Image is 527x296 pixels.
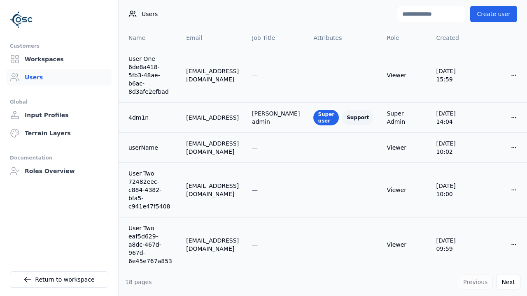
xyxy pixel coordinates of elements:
[252,72,258,79] span: —
[186,67,239,83] div: [EMAIL_ADDRESS][DOMAIN_NAME]
[128,113,173,122] a: 4dm1n
[252,109,300,126] div: [PERSON_NAME] admin
[128,169,173,210] a: User Two 72482eec-c884-4382-bfa5-c941e47f5408
[387,186,423,194] div: Viewer
[252,241,258,248] span: —
[470,6,517,22] button: Create user
[186,182,239,198] div: [EMAIL_ADDRESS][DOMAIN_NAME]
[380,28,429,48] th: Role
[7,125,112,141] a: Terrain Layers
[10,153,108,163] div: Documentation
[387,109,423,126] div: Super Admin
[119,28,180,48] th: Name
[7,51,112,67] a: Workspaces
[436,182,473,198] div: [DATE] 10:00
[387,240,423,249] div: Viewer
[128,55,173,96] a: User One 6de8a418-5fb3-48ae-b6ac-8d3afe2efbad
[342,110,373,125] div: Support
[429,28,480,48] th: Created
[436,236,473,253] div: [DATE] 09:59
[128,143,173,152] a: userName
[7,163,112,179] a: Roles Overview
[252,144,258,151] span: —
[10,8,33,31] img: Logo
[186,139,239,156] div: [EMAIL_ADDRESS][DOMAIN_NAME]
[125,279,152,285] span: 18 pages
[436,109,473,126] div: [DATE] 14:04
[245,28,307,48] th: Job Title
[186,113,239,122] div: [EMAIL_ADDRESS]
[436,139,473,156] div: [DATE] 10:02
[128,224,173,265] a: User Two eaf5d629-a8dc-467d-967d-6e45e767a853
[10,41,108,51] div: Customers
[10,271,108,288] a: Return to workspace
[180,28,245,48] th: Email
[387,143,423,152] div: Viewer
[387,71,423,79] div: Viewer
[7,69,112,86] a: Users
[186,236,239,253] div: [EMAIL_ADDRESS][DOMAIN_NAME]
[313,110,339,125] div: Super user
[436,67,473,83] div: [DATE] 15:59
[142,10,158,18] span: Users
[307,28,380,48] th: Attributes
[7,107,112,123] a: Input Profiles
[252,187,258,193] span: —
[496,275,520,289] button: Next
[10,97,108,107] div: Global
